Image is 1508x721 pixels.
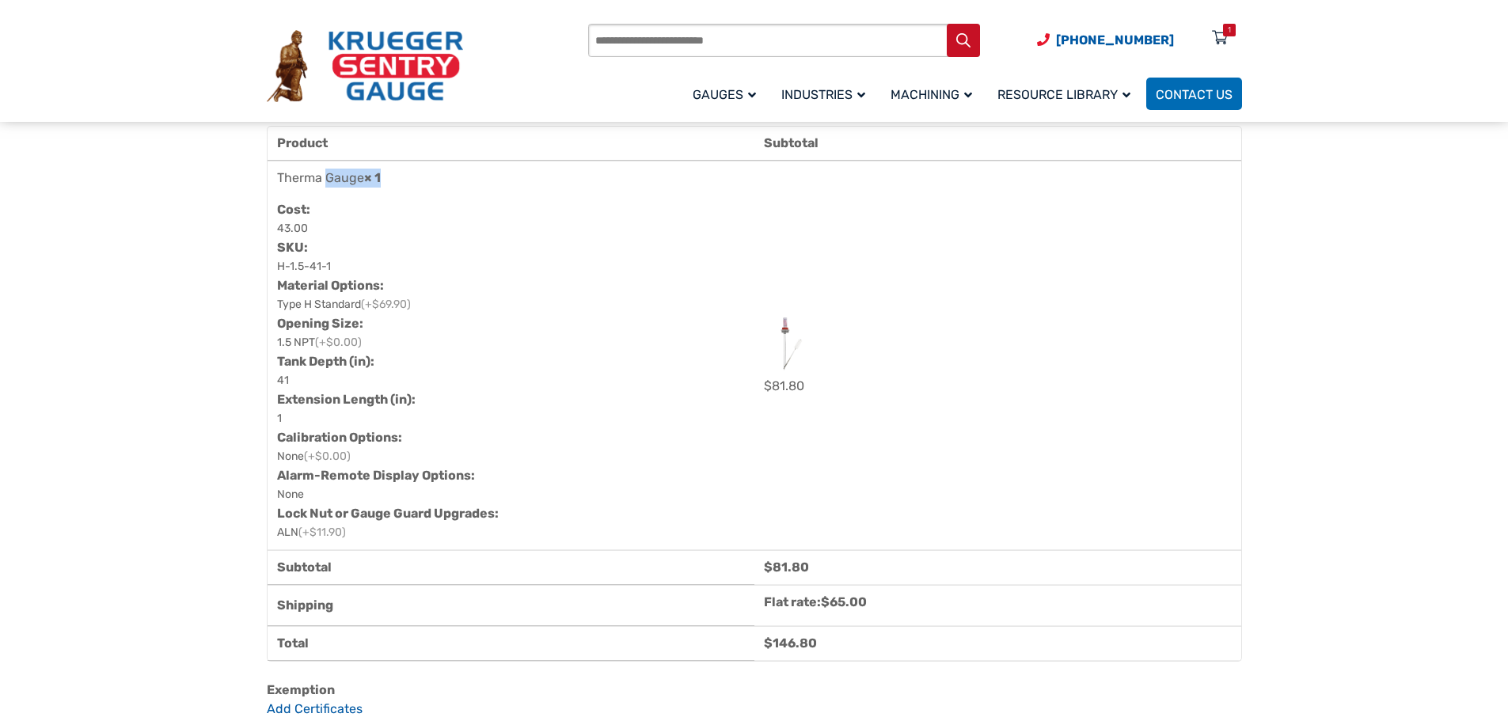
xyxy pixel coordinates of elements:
[315,336,362,349] span: (+$0.00)
[1228,24,1231,36] div: 1
[268,161,754,550] td: Therma Gauge
[277,295,411,314] p: Type H Standard
[304,450,351,463] span: (+$0.00)
[1146,78,1242,110] a: Contact Us
[891,87,972,102] span: Machining
[277,276,742,295] dt: Material Options:
[277,238,742,257] dt: SKU:
[821,594,867,609] bdi: 65.00
[988,75,1146,112] a: Resource Library
[277,428,742,447] dt: Calibration Options:
[361,298,411,311] span: (+$69.90)
[781,87,865,102] span: Industries
[277,409,282,428] p: 1
[1037,30,1174,50] a: Phone Number (920) 434-8860
[764,560,773,575] span: $
[277,390,742,409] dt: Extension Length (in):
[881,75,988,112] a: Machining
[277,504,742,523] dt: Lock Nut or Gauge Guard Upgrades:
[764,316,819,371] img: Therma Gauge
[754,127,1241,161] th: Subtotal
[277,485,304,504] p: None
[268,127,754,161] th: Product
[277,371,289,390] p: 41
[683,75,772,112] a: Gauges
[277,314,742,333] dt: Opening Size:
[268,550,754,585] th: Subtotal
[267,30,463,103] img: Krueger Sentry Gauge
[997,87,1130,102] span: Resource Library
[268,585,754,626] th: Shipping
[764,560,809,575] bdi: 81.80
[764,378,804,393] bdi: 81.80
[267,700,1242,719] a: Add Certificates
[764,636,817,651] bdi: 146.80
[764,594,867,609] label: Flat rate:
[277,333,362,352] p: 1.5 NPT
[277,257,331,276] p: H-1.5-41-1
[364,170,381,185] strong: × 1
[268,626,754,661] th: Total
[277,523,346,542] p: ALN
[267,682,335,697] b: Exemption
[1156,87,1233,102] span: Contact Us
[764,636,773,651] span: $
[1056,32,1174,47] span: [PHONE_NUMBER]
[298,526,346,539] span: (+$11.90)
[764,378,772,393] span: $
[772,75,881,112] a: Industries
[277,200,742,219] dt: Cost:
[277,219,308,238] p: 43.00
[277,352,742,371] dt: Tank Depth (in):
[693,87,756,102] span: Gauges
[277,447,351,466] p: None
[277,466,742,485] dt: Alarm-Remote Display Options:
[821,594,830,609] span: $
